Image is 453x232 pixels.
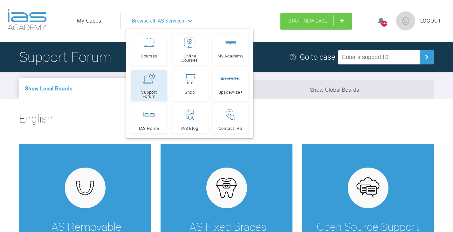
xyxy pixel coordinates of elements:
[213,70,248,101] a: Spacewize+
[214,176,239,200] img: fixed.9f4e6236.svg
[172,106,208,133] a: IAS Blog
[19,78,227,99] li: Show Local Boards
[139,126,159,130] span: IAS Home
[338,50,420,64] input: Enter a support ID
[131,70,167,101] a: Support Forum
[300,51,335,63] div: Go to case
[185,90,195,94] span: Shop
[288,18,327,24] span: Start New Case
[172,34,208,65] a: Online Courses
[217,54,244,58] span: My Academy
[131,34,167,65] a: Courses
[19,46,111,68] h1: Support Forum
[172,70,208,101] a: Shop
[131,106,167,133] a: IAS Home
[213,34,248,65] a: My Academy
[134,90,164,98] span: Support Forum
[289,53,297,61] img: help.e70b9f3d.svg
[356,176,380,200] img: opensource.6e495855.svg
[219,126,243,130] span: Contact IAS
[141,54,157,58] span: Courses
[132,17,184,25] span: Browse all IAS Services
[213,106,248,133] a: Contact IAS
[280,13,352,29] a: Start New Case
[19,110,434,133] h2: English
[420,17,442,25] a: Logout
[73,179,97,197] img: removables.927eaa4e.svg
[381,21,387,27] div: 144
[77,17,101,25] a: My Cases
[227,80,434,99] li: Show Global Boards
[7,9,47,30] img: logo-light.3e3ef733.png
[175,54,205,62] span: Online Courses
[422,52,432,62] img: chevronRight.28bd32b0.svg
[396,11,415,30] img: profile.png
[218,90,243,94] span: Spacewize+
[181,126,198,130] span: IAS Blog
